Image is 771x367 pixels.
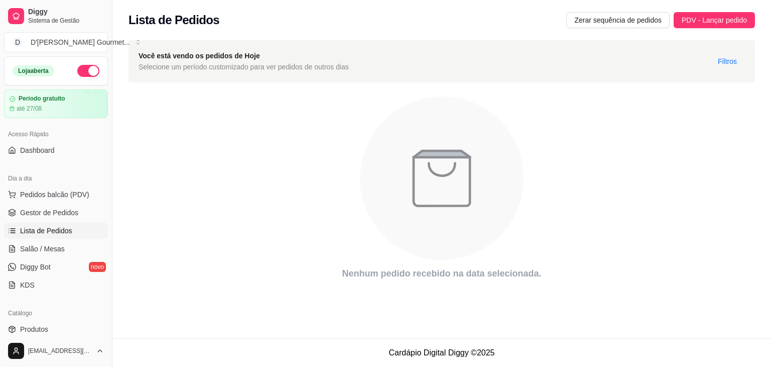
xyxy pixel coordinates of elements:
span: Diggy Bot [20,262,51,272]
div: Acesso Rápido [4,126,108,142]
div: Loja aberta [13,65,54,76]
div: animation [128,90,755,266]
span: Selecione um período customizado para ver pedidos de outros dias [139,61,349,72]
article: Nenhum pedido recebido na data selecionada. [128,266,755,281]
span: Diggy [28,8,104,17]
span: Dashboard [20,145,55,155]
a: Produtos [4,321,108,337]
button: Pedidos balcão (PDV) [4,187,108,203]
button: Select a team [4,32,108,52]
a: DiggySistema de Gestão [4,4,108,28]
span: Gestor de Pedidos [20,208,78,218]
a: Salão / Mesas [4,241,108,257]
span: Filtros [718,56,737,67]
span: D [13,37,23,47]
span: Salão / Mesas [20,244,65,254]
span: PDV - Lançar pedido [682,15,747,26]
div: D'[PERSON_NAME] Gourmet ... [31,37,130,47]
a: Diggy Botnovo [4,259,108,275]
button: Filtros [710,53,745,69]
span: [EMAIL_ADDRESS][DOMAIN_NAME] [28,347,92,355]
article: até 27/08 [17,105,42,113]
article: Período gratuito [19,95,65,103]
a: Período gratuitoaté 27/08 [4,89,108,118]
div: Catálogo [4,305,108,321]
span: KDS [20,280,35,290]
div: Dia a dia [4,170,108,187]
button: Zerar sequência de pedidos [566,12,670,28]
a: Dashboard [4,142,108,158]
h2: Lista de Pedidos [128,12,219,28]
a: KDS [4,277,108,293]
footer: Cardápio Digital Diggy © 2025 [112,338,771,367]
button: PDV - Lançar pedido [674,12,755,28]
button: Alterar Status [77,65,99,77]
span: Sistema de Gestão [28,17,104,25]
a: Gestor de Pedidos [4,205,108,221]
span: Lista de Pedidos [20,226,72,236]
span: Produtos [20,324,48,334]
span: Zerar sequência de pedidos [574,15,662,26]
span: Pedidos balcão (PDV) [20,190,89,200]
a: Lista de Pedidos [4,223,108,239]
button: [EMAIL_ADDRESS][DOMAIN_NAME] [4,339,108,363]
strong: Você está vendo os pedidos de Hoje [139,52,260,60]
